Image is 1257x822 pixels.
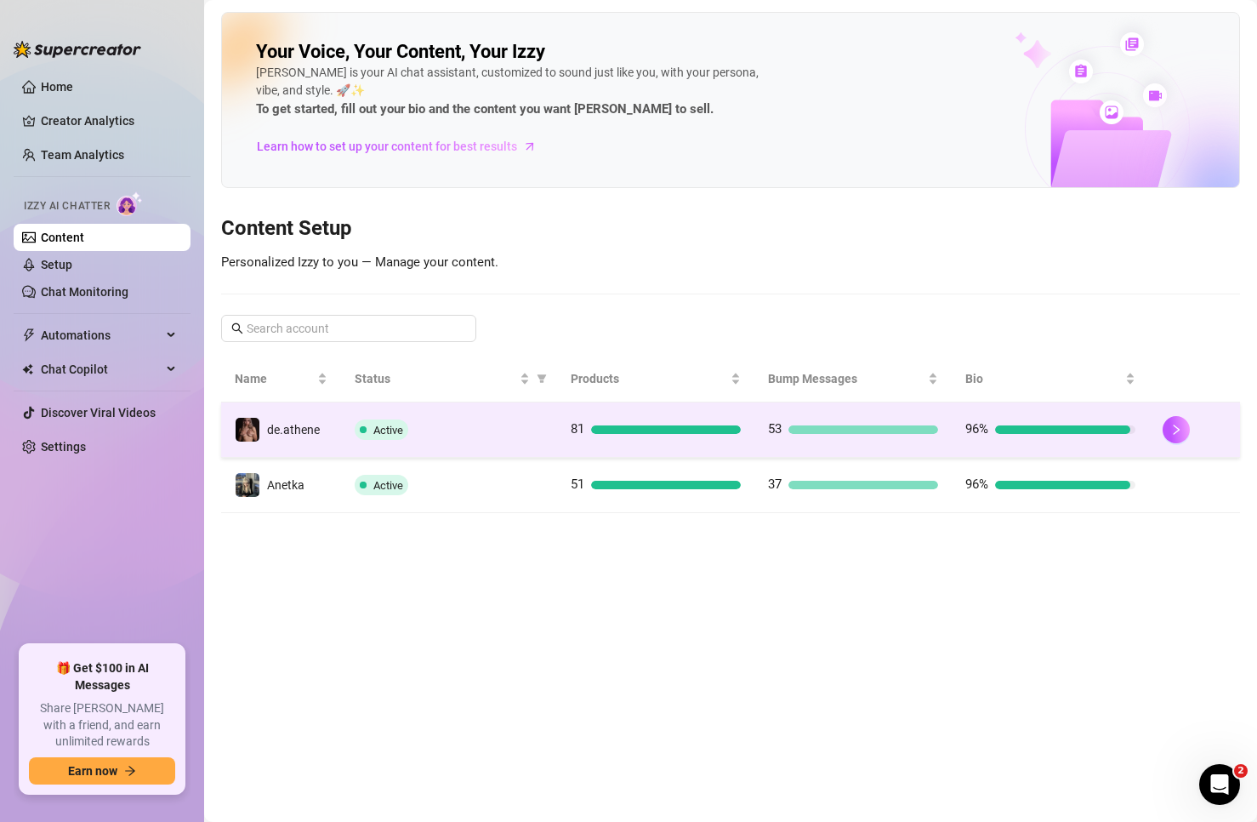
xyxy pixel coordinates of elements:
button: right [1163,416,1190,443]
th: Name [221,356,341,402]
span: 96% [965,421,988,437]
span: Earn now [68,764,117,778]
span: Anetka [267,478,304,492]
h3: Content Setup [221,215,1240,243]
span: 81 [571,421,584,437]
div: [PERSON_NAME] is your AI chat assistant, customized to sound just like you, with your persona, vi... [256,64,766,120]
a: Content [41,231,84,244]
span: Automations [41,322,162,349]
img: ai-chatter-content-library-cLFOSyPT.png [975,14,1239,187]
a: Discover Viral Videos [41,406,156,420]
span: Share [PERSON_NAME] with a friend, and earn unlimited rewards [29,700,175,751]
img: logo-BBDzfeDw.svg [14,41,141,58]
img: AI Chatter [117,191,143,216]
img: Anetka [236,473,259,497]
span: Products [571,369,727,388]
img: de.athene [236,418,259,442]
th: Bump Messages [754,356,952,402]
span: Personalized Izzy to you — Manage your content. [221,254,498,270]
span: 96% [965,477,988,492]
span: Bio [965,369,1122,388]
span: filter [533,366,550,391]
span: Learn how to set up your content for best results [257,137,517,156]
th: Products [557,356,754,402]
a: Creator Analytics [41,107,177,134]
iframe: Intercom live chat [1199,764,1240,805]
span: 2 [1234,764,1248,778]
span: arrow-right [124,765,136,777]
a: Learn how to set up your content for best results [256,133,549,160]
th: Bio [952,356,1149,402]
span: Bump Messages [768,369,924,388]
span: search [231,323,243,334]
span: filter [537,374,547,384]
span: arrow-right [521,138,538,155]
button: Earn nowarrow-right [29,757,175,785]
a: Settings [41,440,86,454]
span: 51 [571,477,584,492]
span: 53 [768,421,782,437]
span: Name [235,369,314,388]
strong: To get started, fill out your bio and the content you want [PERSON_NAME] to sell. [256,101,714,117]
span: 🎁 Get $100 in AI Messages [29,660,175,694]
a: Team Analytics [41,148,124,162]
a: Chat Monitoring [41,285,128,299]
th: Status [341,356,557,402]
span: Izzy AI Chatter [24,198,110,214]
span: Active [373,479,403,492]
span: 37 [768,477,782,492]
span: right [1170,424,1182,436]
span: de.athene [267,423,320,437]
a: Home [41,80,73,94]
span: thunderbolt [22,328,36,342]
h2: Your Voice, Your Content, Your Izzy [256,40,545,64]
span: Active [373,424,403,437]
span: Chat Copilot [41,356,162,383]
span: Status [355,369,516,388]
a: Setup [41,258,72,271]
img: Chat Copilot [22,363,33,375]
input: Search account [247,319,452,338]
